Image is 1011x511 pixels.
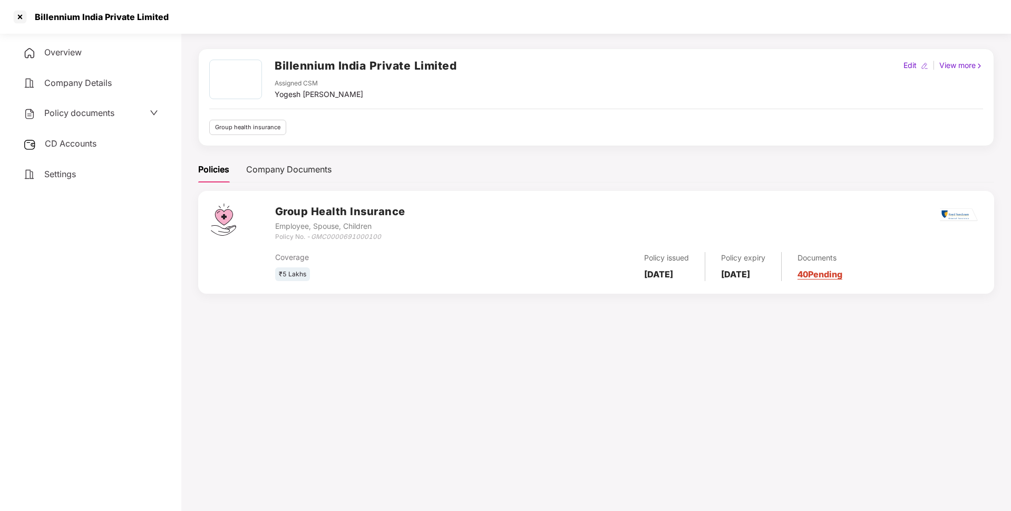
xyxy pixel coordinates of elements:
[44,47,82,57] span: Overview
[937,60,985,71] div: View more
[798,269,842,279] a: 40 Pending
[976,62,983,70] img: rightIcon
[209,120,286,135] div: Group health insurance
[28,12,169,22] div: Billennium India Private Limited
[44,108,114,118] span: Policy documents
[275,232,405,242] div: Policy No. -
[275,57,456,74] h2: Billennium India Private Limited
[275,267,310,282] div: ₹5 Lakhs
[275,79,363,89] div: Assigned CSM
[198,163,229,176] div: Policies
[901,60,919,71] div: Edit
[644,269,673,279] b: [DATE]
[275,252,511,263] div: Coverage
[211,204,236,236] img: svg+xml;base64,PHN2ZyB4bWxucz0iaHR0cDovL3d3dy53My5vcmcvMjAwMC9zdmciIHdpZHRoPSI0Ny43MTQiIGhlaWdodD...
[150,109,158,117] span: down
[721,252,765,264] div: Policy expiry
[644,252,689,264] div: Policy issued
[45,138,96,149] span: CD Accounts
[940,208,978,221] img: rsi.png
[23,168,36,181] img: svg+xml;base64,PHN2ZyB4bWxucz0iaHR0cDovL3d3dy53My5vcmcvMjAwMC9zdmciIHdpZHRoPSIyNCIgaGVpZ2h0PSIyNC...
[44,169,76,179] span: Settings
[246,163,332,176] div: Company Documents
[275,89,363,100] div: Yogesh [PERSON_NAME]
[23,77,36,90] img: svg+xml;base64,PHN2ZyB4bWxucz0iaHR0cDovL3d3dy53My5vcmcvMjAwMC9zdmciIHdpZHRoPSIyNCIgaGVpZ2h0PSIyNC...
[23,47,36,60] img: svg+xml;base64,PHN2ZyB4bWxucz0iaHR0cDovL3d3dy53My5vcmcvMjAwMC9zdmciIHdpZHRoPSIyNCIgaGVpZ2h0PSIyNC...
[921,62,928,70] img: editIcon
[275,220,405,232] div: Employee, Spouse, Children
[311,233,381,240] i: GMC0000691000100
[44,78,112,88] span: Company Details
[798,252,842,264] div: Documents
[23,138,36,151] img: svg+xml;base64,PHN2ZyB3aWR0aD0iMjUiIGhlaWdodD0iMjQiIHZpZXdCb3g9IjAgMCAyNSAyNCIgZmlsbD0ibm9uZSIgeG...
[721,269,750,279] b: [DATE]
[275,204,405,220] h3: Group Health Insurance
[930,60,937,71] div: |
[23,108,36,120] img: svg+xml;base64,PHN2ZyB4bWxucz0iaHR0cDovL3d3dy53My5vcmcvMjAwMC9zdmciIHdpZHRoPSIyNCIgaGVpZ2h0PSIyNC...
